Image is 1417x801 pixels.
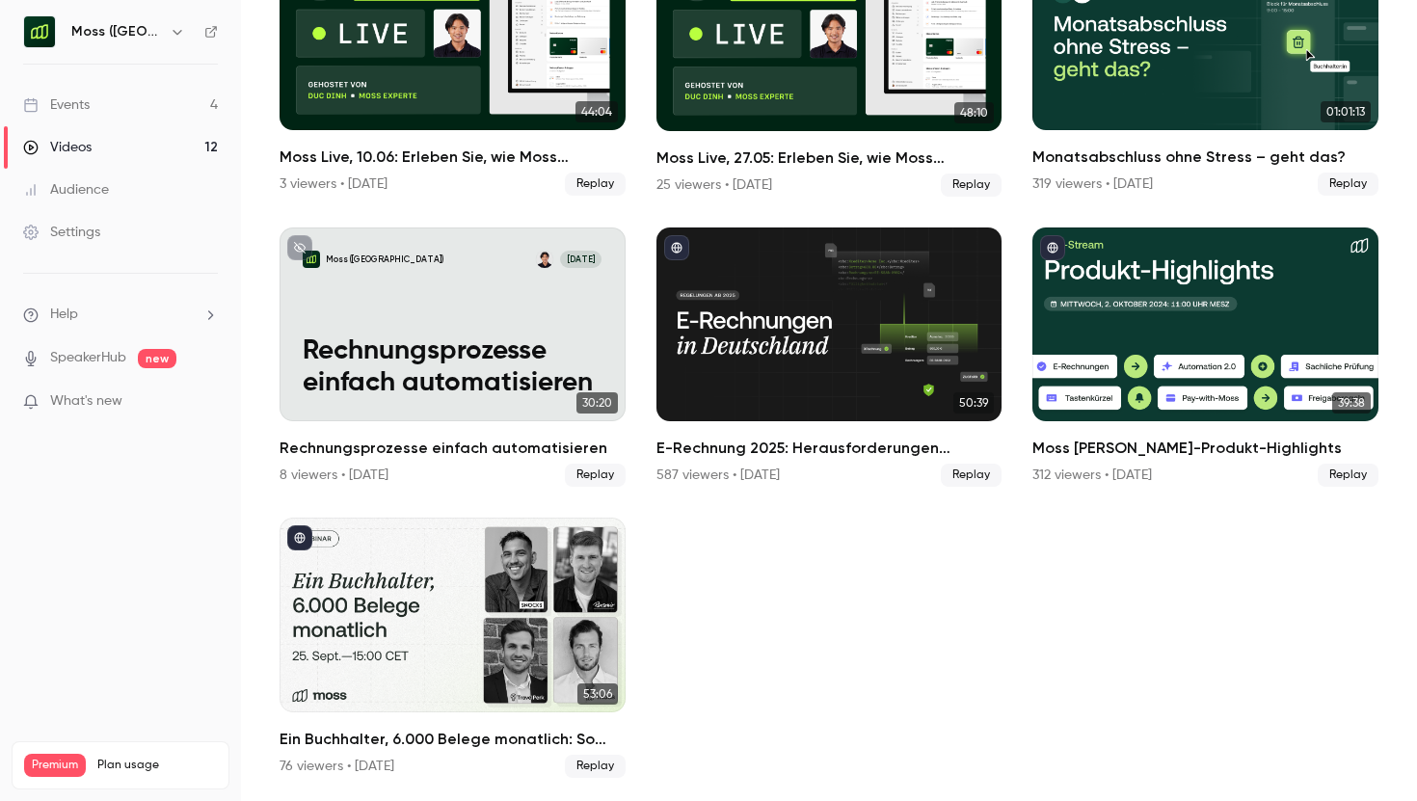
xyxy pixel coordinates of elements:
[1032,227,1378,488] a: 39:38Moss [PERSON_NAME]-Produkt-Highlights312 viewers • [DATE]Replay
[280,728,626,751] h2: Ein Buchhalter, 6.000 Belege monatlich: So bleibt Snocks effizient
[23,95,90,115] div: Events
[954,102,994,123] span: 48:10
[575,101,618,122] span: 44:04
[195,393,218,411] iframe: Noticeable Trigger
[656,437,1003,460] h2: E-Rechnung 2025: Herausforderungen meistern, Chancen nutzen
[280,518,626,778] a: 53:06Ein Buchhalter, 6.000 Belege monatlich: So bleibt Snocks effizient76 viewers • [DATE]Replay
[664,235,689,260] button: published
[656,175,772,195] div: 25 viewers • [DATE]
[1318,464,1378,487] span: Replay
[50,391,122,412] span: What's new
[280,227,626,488] li: Rechnungsprozesse einfach automatisieren
[1332,392,1371,414] span: 39:38
[565,173,626,196] span: Replay
[536,251,553,268] img: Duc Dinh
[23,223,100,242] div: Settings
[23,180,109,200] div: Audience
[24,16,55,47] img: Moss (DE)
[287,235,312,260] button: unpublished
[1032,146,1378,169] h2: Monatsabschluss ohne Stress – geht das?
[1040,235,1065,260] button: published
[656,466,780,485] div: 587 viewers • [DATE]
[280,146,626,169] h2: Moss Live, 10.06: Erleben Sie, wie Moss Ausgabenmanagement automatisiert
[1032,437,1378,460] h2: Moss [PERSON_NAME]-Produkt-Highlights
[24,754,86,777] span: Premium
[565,755,626,778] span: Replay
[953,392,994,414] span: 50:39
[23,305,218,325] li: help-dropdown-opener
[560,251,602,268] span: [DATE]
[1032,174,1153,194] div: 319 viewers • [DATE]
[23,138,92,157] div: Videos
[941,464,1002,487] span: Replay
[280,174,388,194] div: 3 viewers • [DATE]
[941,174,1002,197] span: Replay
[576,392,618,414] span: 30:20
[1321,101,1371,122] span: 01:01:13
[577,683,618,705] span: 53:06
[280,227,626,488] a: Rechnungsprozesse einfach automatisierenMoss ([GEOGRAPHIC_DATA])Duc Dinh[DATE]Rechnungsprozesse e...
[656,227,1003,488] a: 50:39E-Rechnung 2025: Herausforderungen meistern, Chancen nutzen587 viewers • [DATE]Replay
[138,349,176,368] span: new
[280,437,626,460] h2: Rechnungsprozesse einfach automatisieren
[1318,173,1378,196] span: Replay
[287,525,312,550] button: published
[50,305,78,325] span: Help
[1032,466,1152,485] div: 312 viewers • [DATE]
[97,758,217,773] span: Plan usage
[50,348,126,368] a: SpeakerHub
[656,227,1003,488] li: E-Rechnung 2025: Herausforderungen meistern, Chancen nutzen
[71,22,162,41] h6: Moss ([GEOGRAPHIC_DATA])
[326,254,443,265] p: Moss ([GEOGRAPHIC_DATA])
[280,518,626,778] li: Ein Buchhalter, 6.000 Belege monatlich: So bleibt Snocks effizient
[656,147,1003,170] h2: Moss Live, 27.05: Erleben Sie, wie Moss Ausgabenmanagement automatisiert | [DATE]
[565,464,626,487] span: Replay
[280,466,388,485] div: 8 viewers • [DATE]
[303,335,602,398] p: Rechnungsprozesse einfach automatisieren
[1032,227,1378,488] li: Moss Herbst-Produkt-Highlights
[280,757,394,776] div: 76 viewers • [DATE]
